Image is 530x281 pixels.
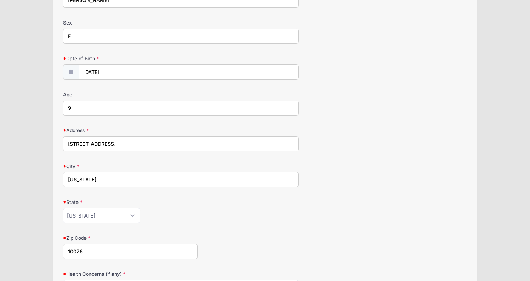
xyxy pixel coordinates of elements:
label: Date of Birth [63,55,198,62]
input: xxxxx [63,244,198,259]
label: State [63,199,198,206]
label: Health Concerns (if any) [63,270,198,277]
label: Address [63,127,198,134]
label: City [63,163,198,170]
input: mm/dd/yyyy [79,64,299,80]
label: Zip Code [63,234,198,241]
label: Age [63,91,198,98]
label: Sex [63,19,198,26]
